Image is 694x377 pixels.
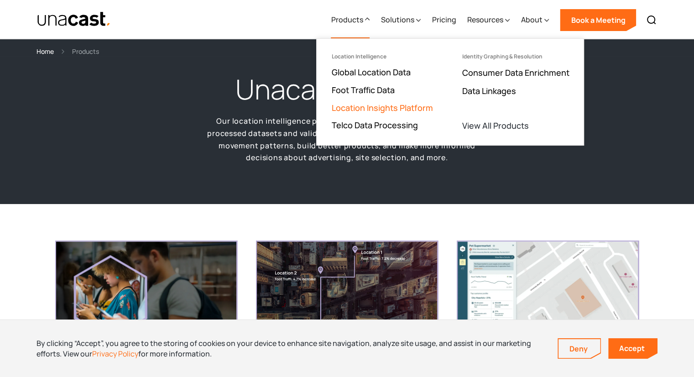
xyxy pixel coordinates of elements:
[646,15,657,26] img: Search icon
[521,1,549,39] div: About
[462,67,569,78] a: Consumer Data Enrichment
[331,84,394,95] a: Foot Traffic Data
[37,11,111,27] img: Unacast text logo
[37,338,544,359] div: By clicking “Accept”, you agree to the storing of cookies on your device to enhance site navigati...
[257,241,437,354] img: An aerial view of a city block with foot traffic data and location data information
[608,338,657,359] a: Accept
[560,9,636,31] a: Book a Meeting
[462,85,516,96] a: Data Linkages
[37,11,111,27] a: home
[467,1,510,39] div: Resources
[558,339,600,358] a: Deny
[467,14,503,25] div: Resources
[72,46,99,57] div: Products
[235,71,459,108] h1: Unacast Products
[331,102,433,113] a: Location Insights Platform
[331,14,363,25] div: Products
[316,38,584,146] nav: Products
[432,1,456,39] a: Pricing
[521,14,542,25] div: About
[331,120,417,131] a: Telco Data Processing
[331,67,410,78] a: Global Location Data
[92,349,138,359] a: Privacy Policy
[381,1,421,39] div: Solutions
[462,53,542,60] div: Identity Graphing & Resolution
[331,1,370,39] div: Products
[206,115,489,164] p: Our location intelligence products turn raw human mobility data into processed datasets and valid...
[381,14,414,25] div: Solutions
[37,46,54,57] a: Home
[331,53,386,60] div: Location Intelligence
[462,120,542,131] a: View All Products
